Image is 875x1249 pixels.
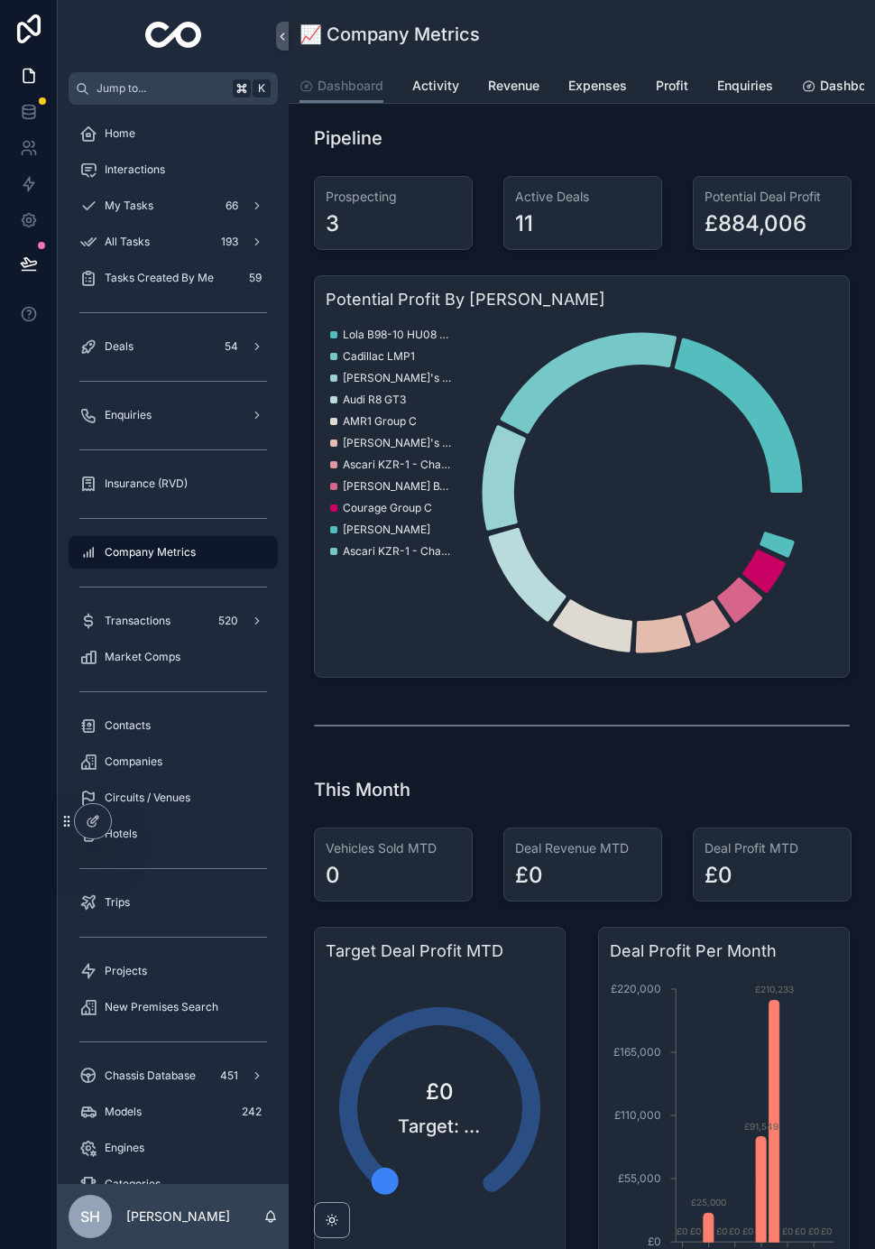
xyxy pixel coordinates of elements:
span: Hotels [105,827,137,841]
div: 66 [220,195,244,217]
a: Projects [69,955,278,987]
text: £210,233 [755,984,794,995]
p: [PERSON_NAME] [126,1207,230,1226]
span: Market Comps [105,650,180,664]
span: Ascari KZR-1 - Chassis 3 [343,544,451,559]
span: Tasks Created By Me [105,271,214,285]
a: Tasks Created By Me59 [69,262,278,294]
div: 451 [215,1065,244,1087]
div: 520 [213,610,244,632]
span: Deals [105,339,134,354]
span: Engines [105,1141,144,1155]
a: Trips [69,886,278,919]
span: Cadillac LMP1 [343,349,415,364]
span: Transactions [105,614,170,628]
span: Audi R8 GT3 [343,393,406,407]
span: Ascari KZR-1 - Chassis 2 [343,458,451,472]
a: Revenue [488,69,539,106]
span: Profit [656,77,688,95]
text: £0 [782,1226,793,1236]
div: 59 [244,267,267,289]
tspan: £165,000 [613,1045,661,1059]
a: Models242 [69,1096,278,1128]
div: £884,006 [705,209,806,238]
a: Enquiries [69,399,278,431]
text: £25,000 [691,1197,726,1207]
a: Deals54 [69,330,278,363]
div: chart [326,319,838,666]
span: K [254,81,269,96]
span: [PERSON_NAME]'s [PERSON_NAME] FW08-1 ('24 sale) [343,371,451,385]
text: £91,549 [744,1121,778,1132]
span: SH [80,1206,100,1227]
span: Trips [105,895,130,910]
span: My Tasks [105,199,153,213]
text: £0 [690,1226,701,1236]
span: Lola B98-10 HU08 (2024 sale) [343,328,451,342]
h1: 📈 Company Metrics [299,22,480,47]
tspan: £55,000 [618,1171,661,1185]
text: £0 [742,1226,753,1236]
span: Expenses [568,77,627,95]
a: Interactions [69,153,278,186]
text: £0 [716,1226,727,1236]
span: Contacts [105,718,151,733]
a: Activity [412,69,459,106]
div: 3 [326,209,339,238]
span: AMR1 Group C [343,414,417,429]
a: Enquiries [717,69,773,106]
span: Projects [105,964,147,978]
span: [PERSON_NAME] [343,523,430,537]
span: Chassis Database [105,1069,196,1083]
span: Company Metrics [105,545,196,560]
div: 242 [236,1101,267,1123]
span: Interactions [105,162,165,177]
h3: Active Deals [515,188,650,206]
span: Dashboard [318,77,383,95]
div: 54 [219,336,244,357]
span: Revenue [488,77,539,95]
span: Enquiries [105,408,152,422]
h3: Deal Revenue MTD [515,839,650,857]
a: Insurance (RVD) [69,467,278,500]
span: Circuits / Venues [105,791,190,805]
a: My Tasks66 [69,190,278,222]
button: Jump to...K [69,72,278,105]
tspan: £110,000 [614,1108,661,1122]
h1: This Month [314,777,410,802]
a: Chassis Database451 [69,1059,278,1092]
h3: Potential Deal Profit [705,188,840,206]
h3: Deal Profit MTD [705,839,840,857]
div: £0 [515,861,543,890]
text: £0 [729,1226,740,1236]
h3: Potential Profit By [PERSON_NAME] [326,287,838,312]
a: Circuits / Venues [69,782,278,814]
span: Jump to... [97,81,226,96]
div: 0 [326,861,340,890]
a: Company Metrics [69,536,278,569]
span: New Premises Search [105,1000,218,1014]
span: All Tasks [105,235,150,249]
text: £0 [677,1226,687,1236]
text: £0 [821,1226,832,1236]
span: [PERSON_NAME] BT33 [343,479,451,494]
span: Target: £45k/month [398,1114,482,1139]
div: £0 [705,861,732,890]
a: Market Comps [69,641,278,673]
a: Categories [69,1168,278,1200]
span: Courage Group C [343,501,432,515]
a: Engines [69,1132,278,1164]
a: New Premises Search [69,991,278,1023]
a: Companies [69,745,278,778]
text: £0 [808,1226,819,1236]
span: £0 [426,1078,454,1106]
span: Home [105,126,135,141]
span: [PERSON_NAME]'s Nasamax LMP1 [343,436,451,450]
div: scrollable content [58,105,289,1184]
span: Activity [412,77,459,95]
h3: Deal Profit Per Month [610,939,838,964]
a: Dashboard [299,69,383,104]
h1: Pipeline [314,125,382,151]
a: Hotels [69,818,278,850]
h3: Target Deal Profit MTD [326,939,554,964]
